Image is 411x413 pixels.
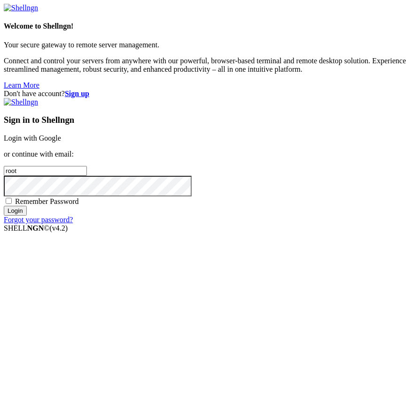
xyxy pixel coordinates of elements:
input: Login [4,206,27,216]
div: Don't have account? [4,90,407,98]
input: Remember Password [6,198,12,204]
p: or continue with email: [4,150,407,158]
img: Shellngn [4,98,38,106]
h3: Sign in to Shellngn [4,115,407,125]
input: Email address [4,166,87,176]
a: Learn More [4,81,39,89]
a: Sign up [65,90,89,98]
span: Remember Password [15,197,79,205]
a: Login with Google [4,134,61,142]
b: NGN [27,224,44,232]
span: SHELL © [4,224,68,232]
p: Connect and control your servers from anywhere with our powerful, browser-based terminal and remo... [4,57,407,74]
span: 4.2.0 [50,224,68,232]
img: Shellngn [4,4,38,12]
p: Your secure gateway to remote server management. [4,41,407,49]
a: Forgot your password? [4,216,73,224]
h4: Welcome to Shellngn! [4,22,407,30]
